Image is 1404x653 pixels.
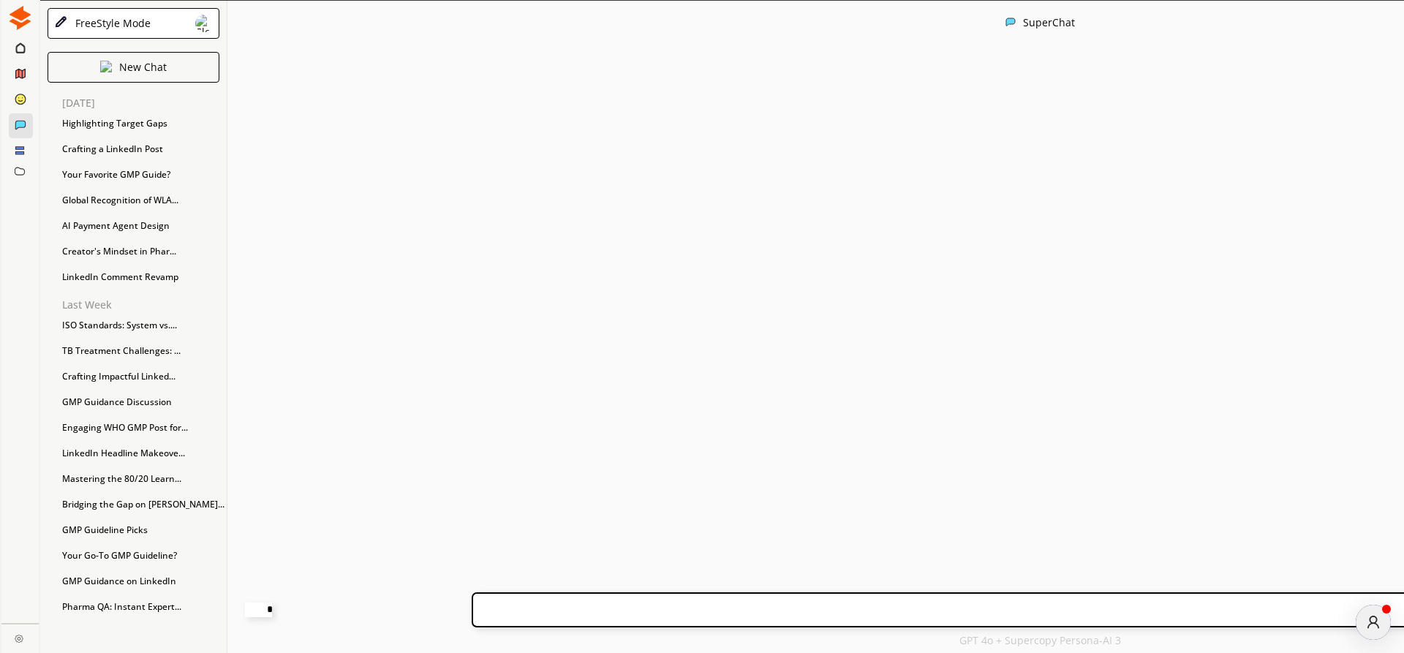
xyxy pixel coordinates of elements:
[55,545,227,567] div: Your Go-To GMP Guideline?
[54,16,67,29] img: Close
[55,519,227,541] div: GMP Guideline Picks
[119,61,167,73] p: New Chat
[55,266,227,288] div: LinkedIn Comment Revamp
[55,442,227,464] div: LinkedIn Headline Makeove...
[1356,605,1391,640] div: atlas-message-author-avatar
[55,314,227,336] div: ISO Standards: System vs....
[55,417,227,439] div: Engaging WHO GMP Post for...
[55,570,227,592] div: GMP Guidance on LinkedIn
[62,299,227,311] p: Last Week
[55,189,227,211] div: Global Recognition of WLA...
[55,215,227,237] div: AI Payment Agent Design
[62,97,227,109] p: [DATE]
[959,635,1121,646] p: GPT 4o + Supercopy Persona-AI 3
[55,596,227,618] div: Pharma QA: Instant Expert...
[100,61,112,72] img: Close
[1,624,39,649] a: Close
[1356,605,1391,640] button: atlas-launcher
[55,241,227,263] div: Creator's Mindset in Phar...
[15,634,23,643] img: Close
[1023,17,1075,29] div: SuperChat
[1005,17,1016,27] img: Close
[55,138,227,160] div: Crafting a LinkedIn Post
[55,340,227,362] div: TB Treatment Challenges: ...
[70,18,151,29] div: FreeStyle Mode
[55,468,227,490] div: Mastering the 80/20 Learn...
[55,113,227,135] div: Highlighting Target Gaps
[195,15,213,32] img: Close
[55,366,227,388] div: Crafting Impactful Linked...
[55,164,227,186] div: Your Favorite GMP Guide?
[8,6,32,30] img: Close
[55,494,227,516] div: Bridging the Gap on [PERSON_NAME]...
[55,391,227,413] div: GMP Guidance Discussion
